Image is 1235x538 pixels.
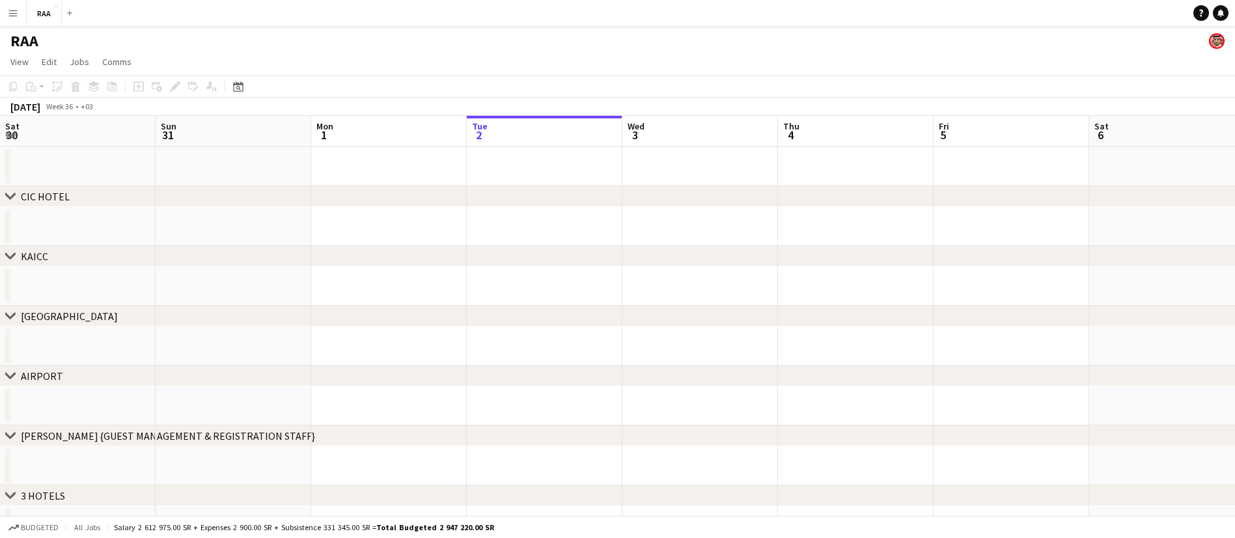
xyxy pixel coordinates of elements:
div: 3 HOTELS [21,489,65,502]
div: CIC HOTEL [21,190,70,203]
span: All jobs [72,522,103,532]
div: +03 [81,101,93,111]
button: RAA [27,1,62,26]
span: Thu [783,120,799,132]
span: Comms [102,56,132,68]
span: Jobs [70,56,89,68]
span: Fri [939,120,949,132]
app-user-avatar: Yousef Hussain Alabdulmuhsin [1209,33,1225,49]
span: Mon [316,120,333,132]
span: Edit [42,56,57,68]
div: AIRPORT [21,370,63,383]
div: KAICC [21,250,48,263]
a: Comms [97,53,137,70]
span: 3 [626,128,645,142]
span: 4 [781,128,799,142]
span: 6 [1092,128,1109,142]
div: [PERSON_NAME] {GUEST MANAGEMENT & REGISTRATION STAFF} [21,429,315,442]
span: Week 36 [43,101,76,111]
span: 2 [470,128,488,142]
button: Budgeted [7,520,61,535]
span: Budgeted [21,523,59,532]
div: [DATE] [10,100,40,113]
div: [GEOGRAPHIC_DATA] [21,310,118,323]
span: Sat [1094,120,1109,132]
span: 30 [3,128,20,142]
span: 5 [937,128,949,142]
div: Salary 2 612 975.00 SR + Expenses 2 900.00 SR + Subsistence 331 345.00 SR = [114,522,494,532]
span: Sat [5,120,20,132]
span: Total Budgeted 2 947 220.00 SR [376,522,494,532]
span: Sun [161,120,176,132]
a: Jobs [64,53,94,70]
span: Wed [628,120,645,132]
a: Edit [36,53,62,70]
span: 1 [314,128,333,142]
span: View [10,56,29,68]
h1: RAA [10,31,38,51]
a: View [5,53,34,70]
span: Tue [472,120,488,132]
span: 31 [159,128,176,142]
